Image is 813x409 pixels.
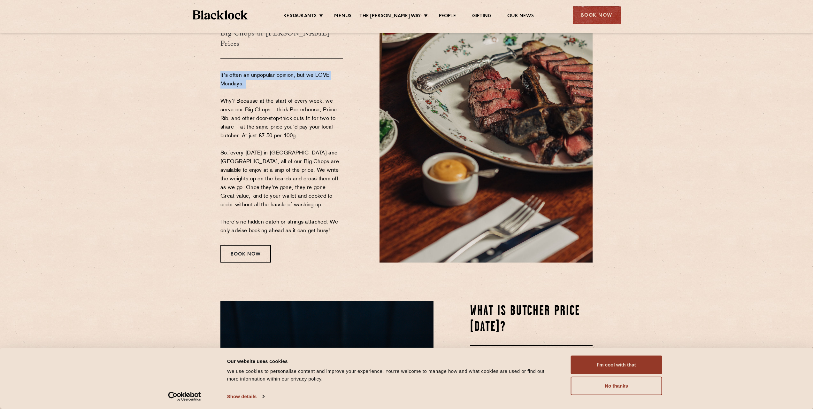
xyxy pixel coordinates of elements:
[439,13,456,20] a: People
[472,13,491,20] a: Gifting
[359,13,421,20] a: The [PERSON_NAME] Way
[283,13,317,20] a: Restaurants
[571,356,662,374] button: I'm cool with that
[220,71,343,235] p: It's often an unpopular opinion, but we LOVE Mondays. Why? Because at the start of every week, we...
[573,6,621,24] div: Book Now
[227,367,556,383] div: We use cookies to personalise content and improve your experience. You're welcome to manage how a...
[227,392,264,401] a: Show details
[571,377,662,395] button: No thanks
[193,10,248,20] img: BL_Textured_Logo-footer-cropped.svg
[227,357,556,365] div: Our website uses cookies
[470,303,593,335] h2: WHAT IS BUTCHER PRICE [DATE]?
[220,19,343,59] h3: Big Chops at [PERSON_NAME] Prices
[470,345,593,374] h3: A Handy User's Guide
[220,245,271,263] div: Book Now
[507,13,534,20] a: Our News
[334,13,351,20] a: Menus
[157,392,212,401] a: Usercentrics Cookiebot - opens in a new window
